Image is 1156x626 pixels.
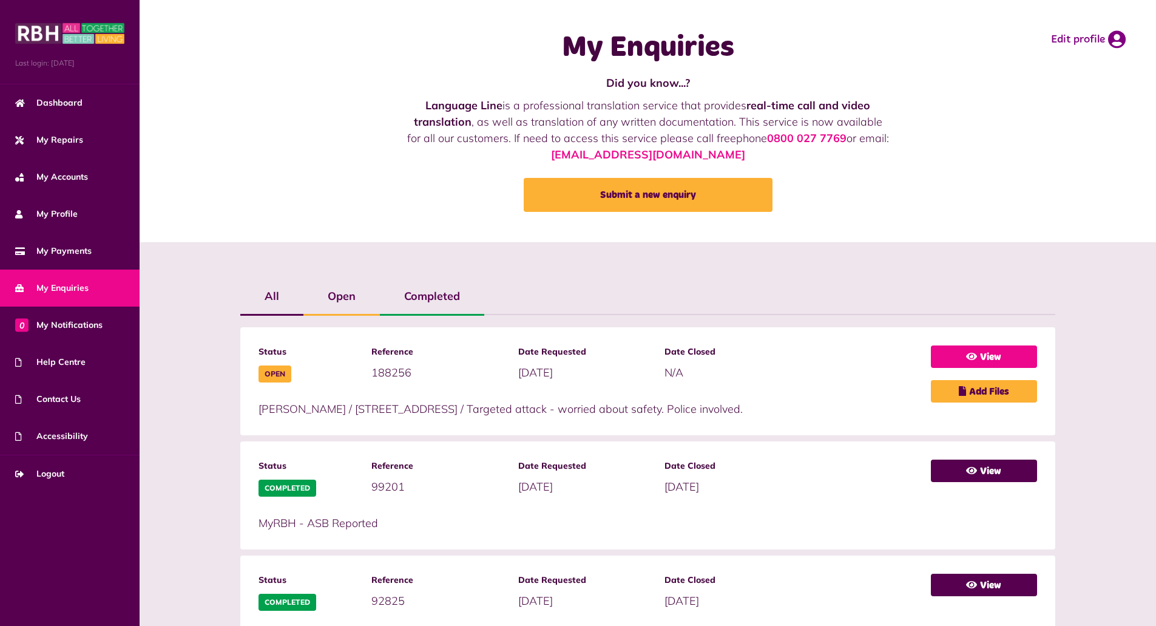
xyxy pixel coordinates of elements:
span: Contact Us [15,393,81,406]
span: Open [259,366,291,383]
span: Status [259,345,359,358]
span: My Payments [15,245,92,257]
span: Logout [15,468,64,480]
p: [PERSON_NAME] / [STREET_ADDRESS] / Targeted attack - worried about safety. Police involved. [259,401,918,417]
strong: real-time call and video translation [414,98,871,129]
span: My Profile [15,208,78,220]
label: Open [303,279,380,314]
span: Last login: [DATE] [15,58,124,69]
a: Submit a new enquiry [524,178,772,212]
span: 99201 [371,480,405,494]
span: Date Requested [518,574,652,587]
span: My Repairs [15,134,83,146]
span: [DATE] [518,594,553,608]
span: Date Closed [664,460,799,472]
a: Edit profile [1051,30,1126,49]
span: My Notifications [15,319,103,332]
span: My Accounts [15,171,88,183]
span: [DATE] [518,366,553,379]
span: [DATE] [664,480,699,494]
a: Add Files [931,380,1037,403]
span: N/A [664,366,683,379]
span: My Enquiries [15,282,89,294]
span: Status [259,460,359,472]
strong: Did you know...? [606,76,690,90]
span: Reference [371,574,505,587]
span: Completed [259,480,316,497]
label: Completed [380,279,484,314]
span: 92825 [371,594,405,608]
span: Help Centre [15,356,86,369]
p: MyRBH - ASB Reported [259,515,918,531]
span: Completed [259,594,316,611]
label: All [240,279,303,314]
a: View [931,574,1037,596]
span: Status [259,574,359,587]
span: Date Requested [518,345,652,358]
span: 188256 [371,366,411,379]
img: MyRBH [15,21,124,46]
p: is a professional translation service that provides , as well as translation of any written docum... [406,97,890,163]
span: Date Requested [518,460,652,472]
span: Reference [371,460,505,472]
h1: My Enquiries [406,30,890,66]
span: [DATE] [664,594,699,608]
a: View [931,460,1037,482]
span: Date Closed [664,574,799,587]
span: [DATE] [518,480,553,494]
a: 0800 027 7769 [767,131,847,145]
span: Reference [371,345,505,358]
strong: Language Line [425,98,502,112]
span: Accessibility [15,430,88,443]
a: View [931,345,1037,368]
span: Dashboard [15,97,83,109]
span: 0 [15,318,29,332]
span: Date Closed [664,345,799,358]
a: [EMAIL_ADDRESS][DOMAIN_NAME] [551,148,745,162]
